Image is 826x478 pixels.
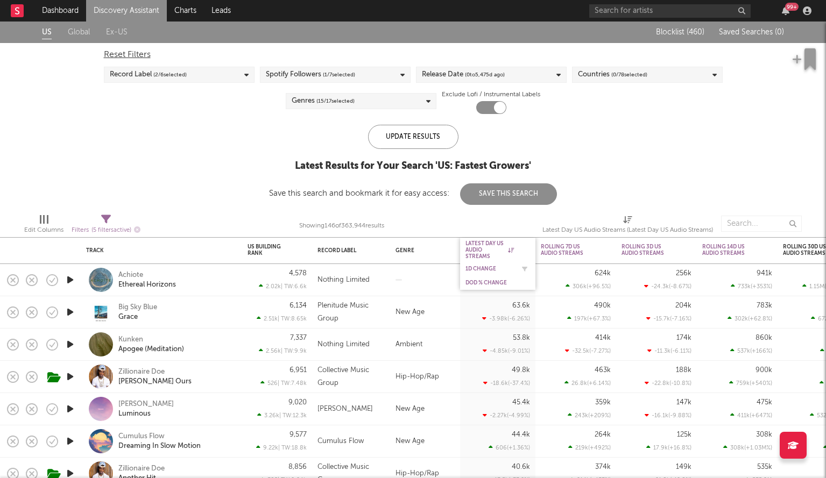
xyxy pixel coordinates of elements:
div: -32.5k ( -7.27 % ) [565,347,611,354]
div: Latest Day US Audio Streams [465,240,514,260]
div: US Building Rank [248,244,291,256]
label: Exclude Lofi / Instrumental Labels [442,88,540,101]
div: 149k [676,463,691,470]
div: New Age [390,425,460,458]
div: Showing 146 of 363,944 results [299,219,384,232]
div: -18.6k ( -37.4 % ) [483,380,530,387]
div: Showing 146 of 363,944 results [299,210,384,241]
div: Record Label [110,68,187,81]
div: 9,577 [290,431,307,438]
div: Countries [578,68,647,81]
div: Record Label [317,247,369,254]
span: ( 5 filters active) [91,227,131,233]
div: 174k [676,334,691,341]
div: Cumulus Flow [317,435,364,448]
a: [PERSON_NAME] [118,399,174,409]
a: Cumulus Flow [118,432,165,441]
div: -24.3k ( -8.67 % ) [644,283,691,290]
div: Collective Music Group [317,364,385,390]
span: ( 1 / 7 selected) [323,68,355,81]
div: -4.85k ( -9.01 % ) [483,347,530,354]
div: Latest Results for Your Search ' US: Fastest Growers ' [269,160,557,173]
div: 204k [675,302,691,309]
div: 759k ( +540 % ) [729,380,772,387]
div: 45.4k [512,399,530,406]
div: 6,134 [290,302,307,309]
div: Rolling 7D US Audio Streams [541,244,595,256]
div: 308k ( +1.03M % ) [723,444,772,451]
a: Apogee (Meditation) [118,345,184,354]
div: 17.9k ( +16.8 % ) [646,444,691,451]
a: Ex-US [106,26,128,39]
div: 860k [756,334,772,341]
div: 6,951 [290,367,307,374]
div: 2.02k | TW: 6.6k [248,283,307,290]
a: Big Sky Blue [118,303,157,312]
div: -3.98k ( -6.26 % ) [482,315,530,322]
a: Kunken [118,335,143,345]
div: Ambient [390,329,460,361]
div: 535k [757,463,772,470]
div: 374k [595,463,611,470]
a: Achiote [118,270,143,280]
div: Nothing Limited [317,338,370,351]
div: 63.6k [512,302,530,309]
div: 302k ( +62.8 % ) [728,315,772,322]
div: 256k [676,270,691,277]
div: Edit Columns [24,210,63,241]
div: 9.22k | TW: 18.8k [248,444,307,451]
span: Blocklist [656,28,704,36]
div: 2.51k | TW: 8.65k [248,315,307,322]
div: 3.26k | TW: 12.3k [248,412,307,419]
input: Search for artists [589,4,751,18]
div: 624k [595,270,611,277]
a: Luminous [118,409,151,419]
div: 900k [756,367,772,374]
div: 53.8k [513,334,530,341]
div: 264k [595,431,611,438]
button: Filter by 1D Change [519,263,530,274]
div: 40.6k [512,463,530,470]
div: Release Date [422,68,505,81]
div: 475k [757,399,772,406]
div: 219k ( +492 % ) [568,444,611,451]
div: Zillionaire Doe [118,464,165,474]
div: 2.56k | TW: 9.9k [248,347,307,354]
button: Saved Searches (0) [716,28,784,37]
span: ( 460 ) [687,28,704,36]
div: Nothing Limited [317,274,370,287]
div: DoD % Change [465,280,514,286]
div: 49.8k [512,367,530,374]
div: 44.4k [512,431,530,438]
div: Edit Columns [24,224,63,237]
div: 941k [757,270,772,277]
a: Zillionaire Doe [118,367,165,377]
div: Dreaming In Slow Motion [118,441,201,451]
div: Rolling 3D US Audio Streams [622,244,675,256]
div: 9,020 [288,399,307,406]
a: Ethereal Horizons [118,280,176,290]
div: Filters [72,224,140,237]
span: ( 2 / 6 selected) [153,68,187,81]
div: 147k [676,399,691,406]
div: 606 ( +1.36 % ) [489,444,530,451]
div: 99 + [785,3,799,11]
div: -22.8k ( -10.8 % ) [645,380,691,387]
div: -11.3k ( -6.11 % ) [647,347,691,354]
div: 8,856 [288,463,307,470]
div: [PERSON_NAME] Ours [118,377,192,387]
div: 125k [677,431,691,438]
div: 537k ( +166 % ) [730,347,772,354]
div: 783k [757,302,772,309]
div: 733k ( +353 % ) [731,283,772,290]
span: ( 0 / 78 selected) [611,68,647,81]
div: Latest Day US Audio Streams (Latest Day US Audio Streams) [542,224,713,237]
span: Saved Searches [719,28,784,36]
div: 243k ( +209 % ) [568,412,611,419]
